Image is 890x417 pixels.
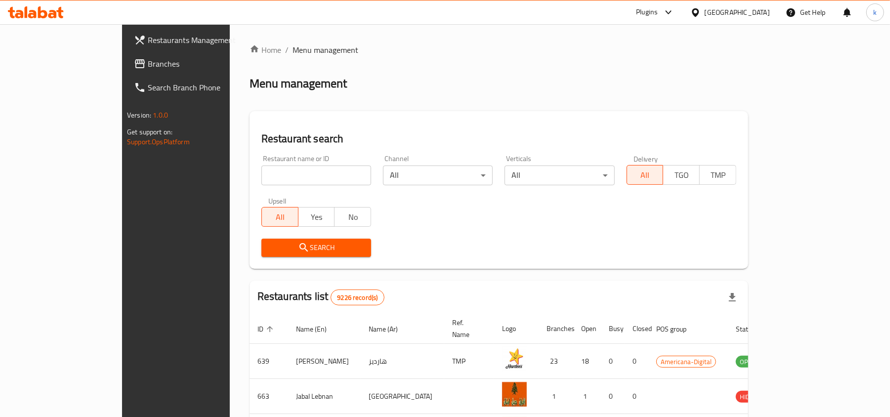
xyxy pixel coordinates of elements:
span: OPEN [736,356,760,368]
li: / [285,44,289,56]
img: Hardee's [502,347,527,372]
div: All [505,166,614,185]
td: [PERSON_NAME] [288,344,361,379]
h2: Menu management [250,76,347,91]
span: Search Branch Phone [148,82,263,93]
th: Closed [625,314,648,344]
td: 0 [625,344,648,379]
button: Search [261,239,371,257]
h2: Restaurants list [257,289,384,305]
span: Ref. Name [452,317,482,340]
button: Yes [298,207,335,227]
a: Branches [126,52,271,76]
span: TGO [667,168,696,182]
button: TMP [699,165,736,185]
span: Name (Ar) [369,323,411,335]
span: Yes [302,210,331,224]
span: ID [257,323,276,335]
span: Get support on: [127,125,172,138]
label: Upsell [268,197,287,204]
span: All [631,168,660,182]
span: TMP [704,168,732,182]
button: All [627,165,664,185]
span: Search [269,242,363,254]
td: Jabal Lebnan [288,379,361,414]
span: No [339,210,367,224]
button: TGO [663,165,700,185]
td: هارديز [361,344,444,379]
a: Support.OpsPlatform [127,135,190,148]
th: Logo [494,314,539,344]
th: Busy [601,314,625,344]
span: All [266,210,295,224]
td: [GEOGRAPHIC_DATA] [361,379,444,414]
span: Branches [148,58,263,70]
img: Jabal Lebnan [502,382,527,407]
td: 18 [573,344,601,379]
td: 23 [539,344,573,379]
td: 0 [601,344,625,379]
th: Branches [539,314,573,344]
button: No [334,207,371,227]
span: 1.0.0 [153,109,168,122]
span: HIDDEN [736,391,765,403]
nav: breadcrumb [250,44,748,56]
div: Export file [720,286,744,309]
td: 0 [625,379,648,414]
span: Name (En) [296,323,339,335]
span: POS group [656,323,699,335]
span: Version: [127,109,151,122]
td: 1 [539,379,573,414]
span: Restaurants Management [148,34,263,46]
a: Restaurants Management [126,28,271,52]
td: 1 [573,379,601,414]
div: [GEOGRAPHIC_DATA] [705,7,770,18]
span: Americana-Digital [657,356,716,368]
span: 9226 record(s) [331,293,383,302]
div: Total records count [331,290,384,305]
span: k [873,7,877,18]
h2: Restaurant search [261,131,736,146]
label: Delivery [634,155,658,162]
td: 0 [601,379,625,414]
input: Search for restaurant name or ID.. [261,166,371,185]
a: Search Branch Phone [126,76,271,99]
div: All [383,166,493,185]
button: All [261,207,298,227]
span: Status [736,323,768,335]
th: Open [573,314,601,344]
div: Plugins [636,6,658,18]
span: Menu management [293,44,358,56]
td: TMP [444,344,494,379]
